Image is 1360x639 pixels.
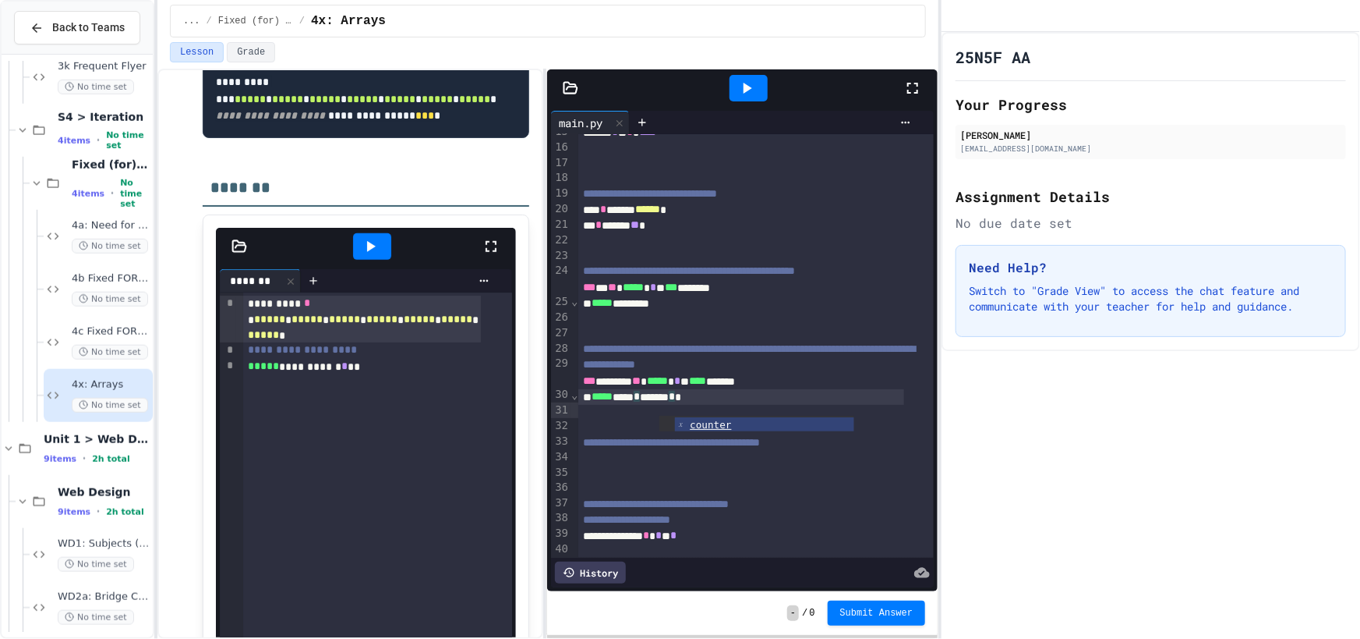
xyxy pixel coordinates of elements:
[72,292,148,307] span: No time set
[555,562,626,584] div: History
[551,217,570,233] div: 21
[960,128,1341,142] div: [PERSON_NAME]
[960,143,1341,154] div: [EMAIL_ADDRESS][DOMAIN_NAME]
[58,507,90,517] span: 9 items
[72,219,150,233] span: 4a: Need for Loops
[956,94,1346,115] h2: Your Progress
[58,591,150,604] span: WD2a: Bridge Cafe (HTML & CSS)
[802,607,807,619] span: /
[969,283,1333,314] p: Switch to "Grade View" to access the chat feature and communicate with your teacher for help and ...
[551,310,570,325] div: 26
[787,605,799,621] span: -
[58,80,134,94] span: No time set
[170,42,224,62] button: Lesson
[809,607,814,619] span: 0
[551,495,570,511] div: 37
[828,601,926,626] button: Submit Answer
[183,15,200,27] span: ...
[551,449,570,465] div: 34
[58,557,134,572] span: No time set
[969,258,1333,277] h3: Need Help?
[106,507,144,517] span: 2h total
[551,186,570,201] div: 19
[570,295,578,307] span: Fold line
[956,46,1030,68] h1: 25N5F AA
[956,186,1346,208] h2: Assignment Details
[97,134,100,147] span: •
[659,416,854,432] ul: Completions
[551,356,570,387] div: 29
[551,341,570,357] div: 28
[551,325,570,341] div: 27
[44,432,150,446] span: Unit 1 > Web Design
[551,418,570,434] div: 32
[72,158,150,172] span: Fixed (for) loop
[551,557,570,573] div: 41
[551,111,630,134] div: main.py
[53,20,125,36] span: Back to Teams
[551,541,570,557] div: 40
[551,480,570,495] div: 36
[14,11,140,44] button: Back to Teams
[58,136,90,146] span: 4 items
[570,389,578,401] span: Fold line
[218,15,293,27] span: Fixed (for) loop
[840,607,913,619] span: Submit Answer
[551,294,570,310] div: 25
[72,325,150,339] span: 4c Fixed FOR loops: Stationery Order
[551,387,570,403] div: 30
[44,454,76,464] span: 9 items
[111,187,114,200] span: •
[551,263,570,294] div: 24
[551,201,570,217] div: 20
[92,454,130,464] span: 2h total
[299,15,305,27] span: /
[72,239,148,254] span: No time set
[207,15,212,27] span: /
[83,453,86,465] span: •
[72,378,150,392] span: 4x: Arrays
[551,115,610,131] div: main.py
[72,272,150,286] span: 4b Fixed FOR loops: Archery
[58,485,150,499] span: Web Design
[551,155,570,171] div: 17
[58,60,150,73] span: 3k Frequent Flyer
[227,42,275,62] button: Grade
[97,506,100,518] span: •
[72,345,148,360] span: No time set
[106,130,150,151] span: No time set
[690,419,731,431] span: counter
[551,510,570,526] div: 38
[956,214,1346,233] div: No due date set
[311,12,386,30] span: 4x: Arrays
[551,170,570,186] div: 18
[58,538,150,551] span: WD1: Subjects (HTML & CSS)
[58,610,134,625] span: No time set
[551,140,570,155] div: 16
[72,189,104,199] span: 4 items
[120,178,150,209] span: No time set
[551,248,570,264] div: 23
[551,465,570,481] div: 35
[58,110,150,124] span: S4 > Iteration
[551,526,570,541] div: 39
[551,233,570,248] div: 22
[551,403,570,418] div: 31
[551,434,570,449] div: 33
[72,398,148,413] span: No time set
